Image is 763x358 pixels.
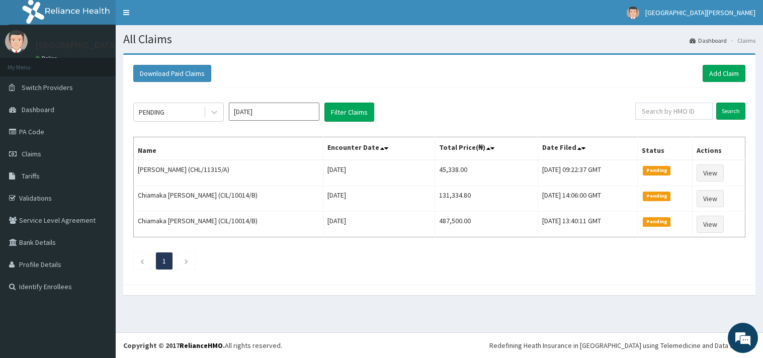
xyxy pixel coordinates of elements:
[703,65,745,82] a: Add Claim
[134,212,323,237] td: Chiamaka [PERSON_NAME] (CIL/10014/B)
[489,340,755,350] div: Redefining Heath Insurance in [GEOGRAPHIC_DATA] using Telemedicine and Data Science!
[538,160,638,186] td: [DATE] 09:22:37 GMT
[133,65,211,82] button: Download Paid Claims
[643,166,670,175] span: Pending
[134,137,323,160] th: Name
[690,36,727,45] a: Dashboard
[638,137,693,160] th: Status
[140,256,144,265] a: Previous page
[643,217,670,226] span: Pending
[123,33,755,46] h1: All Claims
[184,256,189,265] a: Next page
[435,212,538,237] td: 487,500.00
[538,212,638,237] td: [DATE] 13:40:11 GMT
[538,137,638,160] th: Date Filed
[22,171,40,181] span: Tariffs
[697,164,724,182] a: View
[323,186,435,212] td: [DATE]
[323,212,435,237] td: [DATE]
[643,192,670,201] span: Pending
[728,36,755,45] li: Claims
[139,107,164,117] div: PENDING
[229,103,319,121] input: Select Month and Year
[162,256,166,265] a: Page 1 is your current page
[5,30,28,53] img: User Image
[134,186,323,212] td: Chiamaka [PERSON_NAME] (CIL/10014/B)
[627,7,639,19] img: User Image
[22,83,73,92] span: Switch Providers
[697,190,724,207] a: View
[435,186,538,212] td: 131,334.80
[35,55,59,62] a: Online
[323,160,435,186] td: [DATE]
[645,8,755,17] span: [GEOGRAPHIC_DATA][PERSON_NAME]
[697,216,724,233] a: View
[538,186,638,212] td: [DATE] 14:06:00 GMT
[323,137,435,160] th: Encounter Date
[180,341,223,350] a: RelianceHMO
[116,332,763,358] footer: All rights reserved.
[435,137,538,160] th: Total Price(₦)
[22,149,41,158] span: Claims
[693,137,745,160] th: Actions
[324,103,374,122] button: Filter Claims
[716,103,745,120] input: Search
[435,160,538,186] td: 45,338.00
[22,105,54,114] span: Dashboard
[134,160,323,186] td: [PERSON_NAME] (CHL/11315/A)
[35,41,184,50] p: [GEOGRAPHIC_DATA][PERSON_NAME]
[635,103,713,120] input: Search by HMO ID
[123,341,225,350] strong: Copyright © 2017 .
